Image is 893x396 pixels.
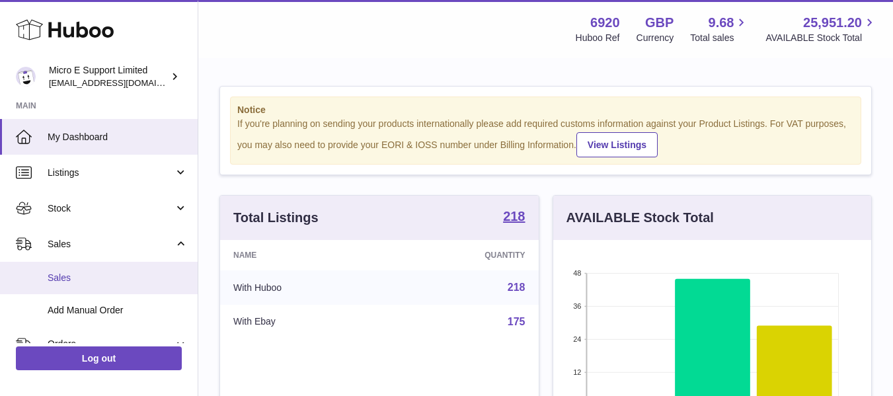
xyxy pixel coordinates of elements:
[508,316,525,327] a: 175
[709,14,734,32] span: 9.68
[16,346,182,370] a: Log out
[220,305,388,339] td: With Ebay
[237,104,854,116] strong: Notice
[48,167,174,179] span: Listings
[388,240,539,270] th: Quantity
[690,14,749,44] a: 9.68 Total sales
[765,14,877,44] a: 25,951.20 AVAILABLE Stock Total
[49,77,194,88] span: [EMAIL_ADDRESS][DOMAIN_NAME]
[48,338,174,350] span: Orders
[48,272,188,284] span: Sales
[803,14,862,32] span: 25,951.20
[576,32,620,44] div: Huboo Ref
[637,32,674,44] div: Currency
[16,67,36,87] img: contact@micropcsupport.com
[690,32,749,44] span: Total sales
[573,269,581,277] text: 48
[220,270,388,305] td: With Huboo
[573,368,581,376] text: 12
[48,202,174,215] span: Stock
[503,210,525,225] a: 218
[576,132,658,157] a: View Listings
[48,238,174,251] span: Sales
[233,209,319,227] h3: Total Listings
[503,210,525,223] strong: 218
[765,32,877,44] span: AVAILABLE Stock Total
[220,240,388,270] th: Name
[573,302,581,310] text: 36
[48,304,188,317] span: Add Manual Order
[237,118,854,157] div: If you're planning on sending your products internationally please add required customs informati...
[48,131,188,143] span: My Dashboard
[573,335,581,343] text: 24
[590,14,620,32] strong: 6920
[49,64,168,89] div: Micro E Support Limited
[566,209,714,227] h3: AVAILABLE Stock Total
[645,14,674,32] strong: GBP
[508,282,525,293] a: 218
